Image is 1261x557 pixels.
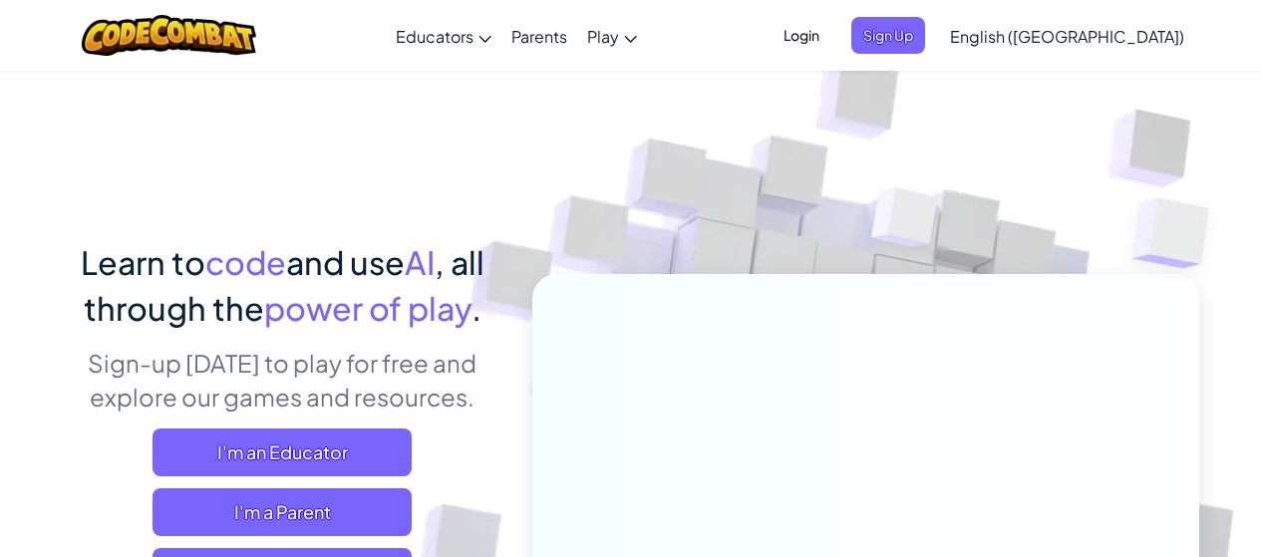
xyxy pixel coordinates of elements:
img: CodeCombat logo [82,15,256,56]
a: Educators [386,9,501,63]
button: Sign Up [851,17,925,54]
p: Sign-up [DATE] to play for free and explore our games and resources. [63,346,502,414]
img: Overlap cubes [833,148,977,297]
a: Play [577,9,647,63]
span: Learn to [81,242,205,282]
a: I'm a Parent [153,488,412,536]
span: Play [587,26,619,47]
span: English ([GEOGRAPHIC_DATA]) [950,26,1184,47]
a: English ([GEOGRAPHIC_DATA]) [940,9,1194,63]
span: Educators [396,26,473,47]
span: . [472,288,481,328]
span: and use [286,242,405,282]
a: I'm an Educator [153,428,412,476]
span: code [205,242,286,282]
span: AI [405,242,435,282]
span: power of play [264,288,472,328]
a: Parents [501,9,577,63]
button: Login [772,17,831,54]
